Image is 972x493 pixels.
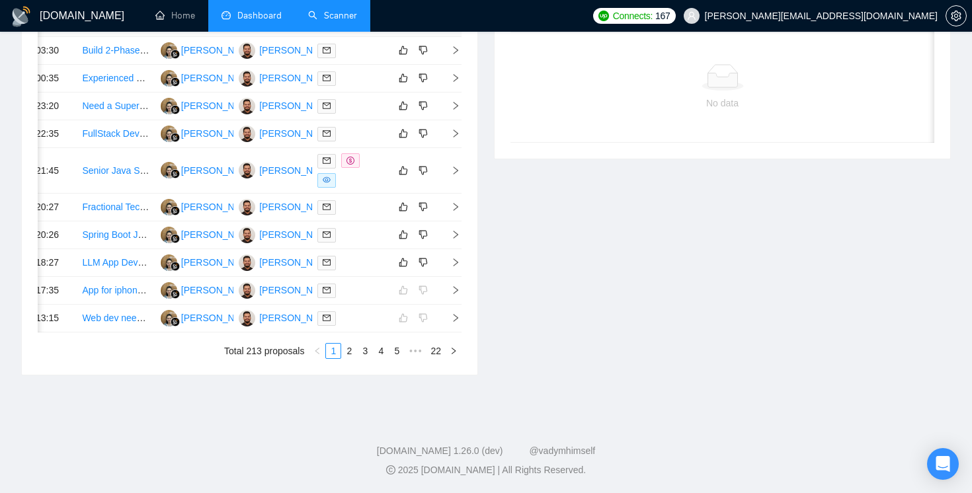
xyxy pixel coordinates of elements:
[419,257,428,268] span: dislike
[399,128,408,139] span: like
[82,285,214,295] a: App for iphone store repair shop
[399,257,408,268] span: like
[161,128,257,138] a: ES[PERSON_NAME]
[389,343,405,359] li: 5
[426,344,445,358] a: 22
[326,344,341,358] a: 1
[11,6,32,27] img: logo
[259,43,335,57] div: [PERSON_NAME]
[171,206,180,215] img: gigradar-bm.png
[415,227,431,243] button: dislike
[181,255,257,270] div: [PERSON_NAME]
[181,311,257,325] div: [PERSON_NAME]
[77,65,155,93] td: Experienced Full Stack Engineer
[377,445,503,456] a: [DOMAIN_NAME] 1.26.0 (dev)
[171,234,180,243] img: gigradar-bm.png
[323,203,331,211] span: mail
[171,169,180,178] img: gigradar-bm.png
[440,202,460,211] span: right
[161,42,177,59] img: ES
[239,100,335,110] a: AA[PERSON_NAME]
[399,100,408,111] span: like
[313,347,321,355] span: left
[239,312,335,322] a: AA[PERSON_NAME]
[239,165,335,175] a: AA[PERSON_NAME]
[399,202,408,212] span: like
[161,165,257,175] a: ES[PERSON_NAME]
[946,5,967,26] button: setting
[161,98,177,114] img: ES
[399,45,408,56] span: like
[259,200,335,214] div: [PERSON_NAME]
[161,254,177,271] img: ES
[395,126,411,141] button: like
[521,96,924,110] div: No data
[77,249,155,277] td: LLM App Development
[419,100,428,111] span: dislike
[161,100,257,110] a: ES[PERSON_NAME]
[155,10,195,21] a: homeHome
[415,70,431,86] button: dislike
[181,227,257,242] div: [PERSON_NAME]
[237,10,282,21] span: Dashboard
[395,199,411,215] button: like
[946,11,966,21] span: setting
[415,199,431,215] button: dislike
[415,126,431,141] button: dislike
[161,162,177,178] img: ES
[161,282,177,299] img: ES
[440,129,460,138] span: right
[323,157,331,165] span: mail
[440,101,460,110] span: right
[224,343,304,359] li: Total 213 proposals
[259,98,335,113] div: [PERSON_NAME]
[77,305,155,332] td: Web dev needed (Lovable, Supabase, n8n)
[440,73,460,83] span: right
[386,465,395,474] span: copyright
[419,128,428,139] span: dislike
[82,73,216,83] a: Experienced Full Stack Engineer
[399,165,408,176] span: like
[161,201,257,211] a: ES[PERSON_NAME]
[440,230,460,239] span: right
[222,11,231,20] span: dashboard
[342,344,356,358] a: 2
[440,313,460,322] span: right
[927,448,959,480] div: Open Intercom Messenger
[357,343,373,359] li: 3
[450,347,458,355] span: right
[161,256,257,267] a: ES[PERSON_NAME]
[323,102,331,110] span: mail
[161,44,257,55] a: ES[PERSON_NAME]
[309,343,325,359] button: left
[82,128,225,139] a: FullStack Developer NodeJs React
[239,72,335,83] a: AA[PERSON_NAME]
[239,282,255,299] img: AA
[426,343,446,359] li: 22
[946,11,967,21] a: setting
[239,284,335,295] a: AA[PERSON_NAME]
[77,194,155,221] td: Fractional Tech Lead / Mentor Developer (Part-Time $25 Hourly)
[181,126,257,141] div: [PERSON_NAME]
[399,73,408,83] span: like
[415,98,431,114] button: dislike
[358,344,372,358] a: 3
[655,9,670,23] span: 167
[440,258,460,267] span: right
[323,46,331,54] span: mail
[419,45,428,56] span: dislike
[77,93,155,120] td: Need a Super Creative Full-Stack Developer for a Modern SaaS MVP
[239,126,255,142] img: AA
[82,100,368,111] a: Need a Super Creative Full-Stack Developer for a Modern SaaS MVP
[181,71,257,85] div: [PERSON_NAME]
[239,201,335,211] a: AA[PERSON_NAME]
[395,227,411,243] button: like
[77,37,155,65] td: Build 2-Phase SaaS Tool (Email → SMS Summaries) using n8n + GUI
[161,199,177,215] img: ES
[259,163,335,178] div: [PERSON_NAME]
[181,163,257,178] div: [PERSON_NAME]
[239,128,335,138] a: AA[PERSON_NAME]
[82,257,176,268] a: LLM App Development
[389,344,404,358] a: 5
[171,289,180,299] img: gigradar-bm.png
